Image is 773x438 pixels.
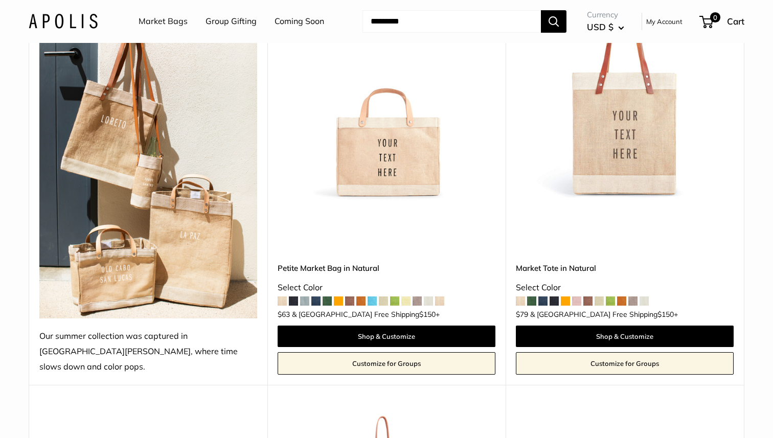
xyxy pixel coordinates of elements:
[419,310,436,319] span: $150
[278,310,290,319] span: $63
[516,352,734,375] a: Customize for Groups
[278,262,495,274] a: Petite Market Bag in Natural
[516,262,734,274] a: Market Tote in Natural
[646,15,683,28] a: My Account
[587,21,613,32] span: USD $
[541,10,566,33] button: Search
[29,14,98,29] img: Apolis
[278,326,495,347] a: Shop & Customize
[278,352,495,375] a: Customize for Groups
[275,14,324,29] a: Coming Soon
[292,311,440,318] span: & [GEOGRAPHIC_DATA] Free Shipping +
[516,326,734,347] a: Shop & Customize
[278,280,495,295] div: Select Color
[516,310,528,319] span: $79
[657,310,674,319] span: $150
[362,10,541,33] input: Search...
[727,16,744,27] span: Cart
[139,14,188,29] a: Market Bags
[710,12,720,22] span: 0
[39,329,257,375] div: Our summer collection was captured in [GEOGRAPHIC_DATA][PERSON_NAME], where time slows down and c...
[516,280,734,295] div: Select Color
[700,13,744,30] a: 0 Cart
[587,19,624,35] button: USD $
[530,311,678,318] span: & [GEOGRAPHIC_DATA] Free Shipping +
[206,14,257,29] a: Group Gifting
[587,8,624,22] span: Currency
